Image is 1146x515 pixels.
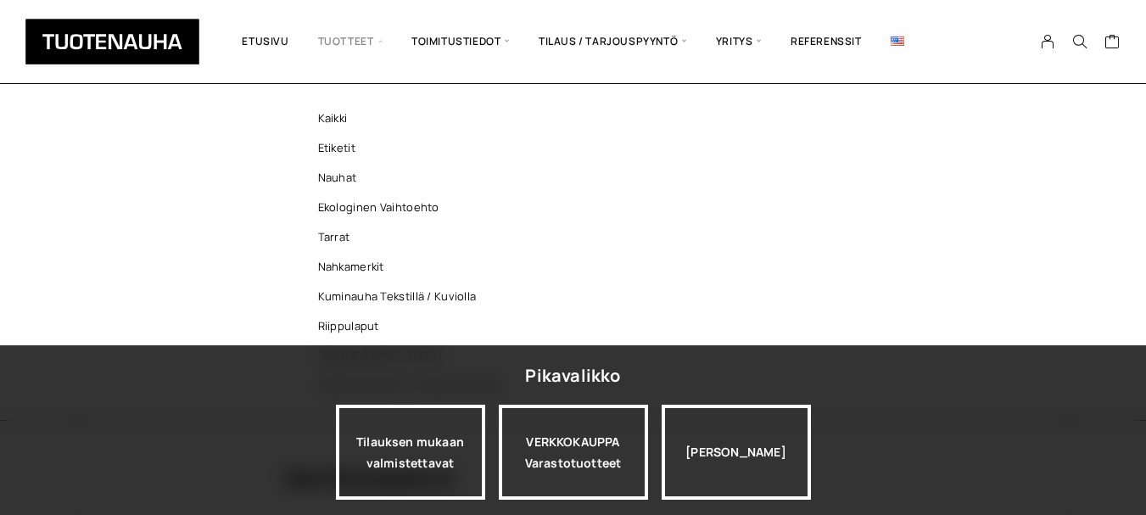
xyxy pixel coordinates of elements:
span: Tuotteet [304,13,397,70]
a: Etiketit [291,133,537,163]
a: Etusivu [227,13,303,70]
a: Tilauksen mukaan valmistettavat [336,405,485,500]
a: Nauhat [291,163,537,193]
a: Tarrat [291,222,537,252]
a: Nahkamerkit [291,252,537,282]
span: Yritys [702,13,776,70]
a: Referenssit [776,13,876,70]
span: Tilaus / Tarjouspyyntö [524,13,702,70]
div: [PERSON_NAME] [662,405,811,500]
button: Search [1064,34,1096,49]
a: Cart [1104,33,1121,53]
img: Tuotenauha Oy [25,19,199,64]
a: Kaikki [291,104,537,133]
div: VERKKOKAUPPA Varastotuotteet [499,405,648,500]
a: Riippulaput [291,311,537,341]
a: [DEMOGRAPHIC_DATA] [291,341,537,371]
span: Toimitustiedot [397,13,524,70]
a: Kuminauha tekstillä / kuviolla [291,282,537,311]
a: Ekologinen vaihtoehto [291,193,537,222]
a: My Account [1031,34,1065,49]
img: English [891,36,904,46]
div: Pikavalikko [525,361,620,391]
a: VERKKOKAUPPAVarastotuotteet [499,405,648,500]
